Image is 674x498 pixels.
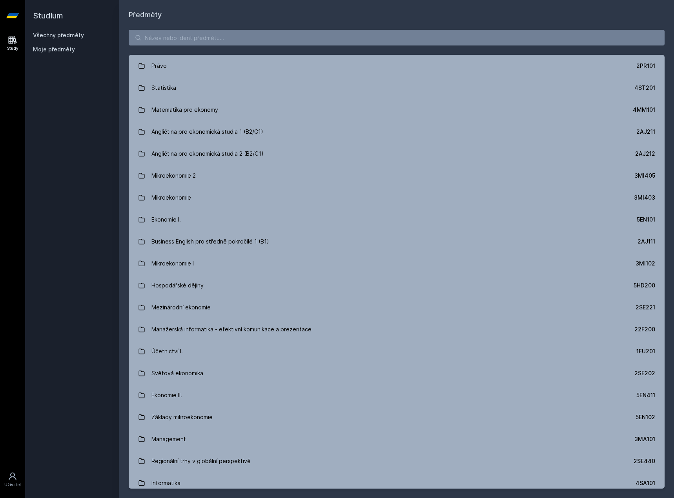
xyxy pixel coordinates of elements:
[33,32,84,38] a: Všechny předměty
[151,387,182,403] div: Ekonomie II.
[634,84,655,92] div: 4ST201
[151,344,183,359] div: Účetnictví I.
[129,296,665,318] a: Mezinárodní ekonomie 2SE221
[129,77,665,99] a: Statistika 4ST201
[636,479,655,487] div: 4SA101
[129,406,665,428] a: Základy mikroekonomie 5EN102
[151,278,204,293] div: Hospodářské dějiny
[129,99,665,121] a: Matematika pro ekonomy 4MM101
[636,128,655,136] div: 2AJ211
[634,282,655,289] div: 5HD200
[151,58,167,74] div: Právo
[636,62,655,70] div: 2PR101
[129,231,665,253] a: Business English pro středně pokročilé 1 (B1) 2AJ111
[129,121,665,143] a: Angličtina pro ekonomická studia 1 (B2/C1) 2AJ211
[129,450,665,472] a: Regionální trhy v globální perspektivě 2SE440
[634,325,655,333] div: 22F200
[151,212,181,227] div: Ekonomie I.
[151,453,251,469] div: Regionální trhy v globální perspektivě
[129,253,665,274] a: Mikroekonomie I 3MI102
[151,431,186,447] div: Management
[151,190,191,205] div: Mikroekonomie
[636,391,655,399] div: 5EN411
[129,55,665,77] a: Právo 2PR101
[129,340,665,362] a: Účetnictví I. 1FU201
[636,260,655,267] div: 3MI102
[129,472,665,494] a: Informatika 4SA101
[129,274,665,296] a: Hospodářské dějiny 5HD200
[636,347,655,355] div: 1FU201
[151,80,176,96] div: Statistika
[4,482,21,488] div: Uživatel
[635,150,655,158] div: 2AJ212
[151,475,180,491] div: Informatika
[129,428,665,450] a: Management 3MA101
[151,322,311,337] div: Manažerská informatika - efektivní komunikace a prezentace
[2,31,24,55] a: Study
[129,30,665,45] input: Název nebo ident předmětu…
[634,172,655,180] div: 3MI405
[151,300,211,315] div: Mezinárodní ekonomie
[151,124,263,140] div: Angličtina pro ekonomická studia 1 (B2/C1)
[151,168,196,184] div: Mikroekonomie 2
[638,238,655,245] div: 2AJ111
[634,369,655,377] div: 2SE202
[636,304,655,311] div: 2SE221
[129,143,665,165] a: Angličtina pro ekonomická studia 2 (B2/C1) 2AJ212
[151,102,218,118] div: Matematika pro ekonomy
[151,365,203,381] div: Světová ekonomika
[129,384,665,406] a: Ekonomie II. 5EN411
[151,256,194,271] div: Mikroekonomie I
[7,45,18,51] div: Study
[634,194,655,202] div: 3MI403
[2,468,24,492] a: Uživatel
[129,9,665,20] h1: Předměty
[129,362,665,384] a: Světová ekonomika 2SE202
[129,209,665,231] a: Ekonomie I. 5EN101
[634,457,655,465] div: 2SE440
[637,216,655,224] div: 5EN101
[634,435,655,443] div: 3MA101
[636,413,655,421] div: 5EN102
[33,45,75,53] span: Moje předměty
[151,409,213,425] div: Základy mikroekonomie
[151,146,264,162] div: Angličtina pro ekonomická studia 2 (B2/C1)
[129,187,665,209] a: Mikroekonomie 3MI403
[633,106,655,114] div: 4MM101
[151,234,269,249] div: Business English pro středně pokročilé 1 (B1)
[129,165,665,187] a: Mikroekonomie 2 3MI405
[129,318,665,340] a: Manažerská informatika - efektivní komunikace a prezentace 22F200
